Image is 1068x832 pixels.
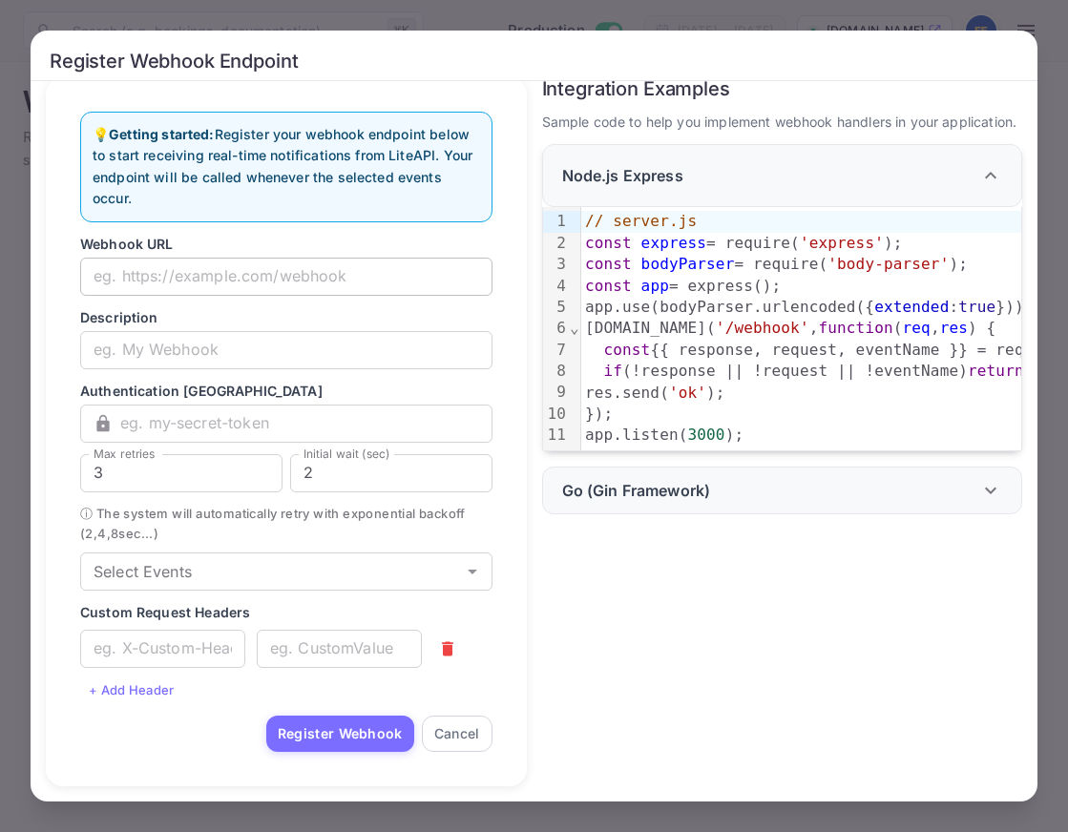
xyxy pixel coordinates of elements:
[120,405,492,443] input: eg. my-secret-token
[543,340,570,361] div: 7
[958,298,995,316] span: true
[80,504,492,545] span: ⓘ The system will automatically retry with exponential backoff ( 2 , 4 , 8 sec...)
[94,446,155,462] label: Max retries
[968,362,1024,380] span: return
[80,258,492,296] input: eg. https://example.com/webhook
[641,255,735,273] span: bodyParser
[109,126,214,142] strong: Getting started:
[716,319,809,337] span: '/webhook'
[422,716,492,752] button: Cancel
[80,331,492,369] input: eg. My Webhook
[688,426,725,444] span: 3000
[86,558,455,585] input: Choose event types...
[585,255,632,273] span: const
[543,404,570,425] div: 10
[903,319,931,337] span: req
[585,212,697,230] span: // server.js
[603,341,650,359] span: const
[80,234,492,254] p: Webhook URL
[542,467,1023,514] div: Go (Gin Framework)
[940,319,968,337] span: res
[543,211,570,232] div: 1
[562,479,711,502] p: Go (Gin Framework)
[669,384,706,402] span: 'ok'
[562,164,683,187] p: Node.js Express
[459,558,486,585] button: Open
[93,124,480,210] p: 💡 Register your webhook endpoint below to start receiving real-time notifications from LiteAPI. Y...
[542,77,1023,100] h6: Integration Examples
[542,144,1023,207] div: Node.js Express
[266,716,414,752] button: Register Webhook
[800,234,884,252] span: 'express'
[543,318,570,339] div: 6
[827,255,949,273] span: 'body-parser'
[304,446,390,462] label: Initial wait (sec)
[543,276,570,297] div: 4
[543,425,570,446] div: 11
[80,676,183,704] button: + Add Header
[80,381,492,401] p: Authentication [GEOGRAPHIC_DATA]
[585,234,632,252] span: const
[543,254,570,275] div: 3
[543,233,570,254] div: 2
[818,319,892,337] span: function
[641,277,669,295] span: app
[257,630,422,668] input: eg. CustomValue
[80,307,492,327] p: Description
[80,602,492,622] p: Custom Request Headers
[569,319,580,337] span: Fold line
[603,362,622,380] span: if
[80,630,245,668] input: eg. X-Custom-Header
[543,297,570,318] div: 5
[874,298,949,316] span: extended
[542,112,1023,133] p: Sample code to help you implement webhook handlers in your application.
[31,31,1037,81] h2: Register Webhook Endpoint
[585,277,632,295] span: const
[543,361,570,382] div: 8
[641,234,706,252] span: express
[543,382,570,403] div: 9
